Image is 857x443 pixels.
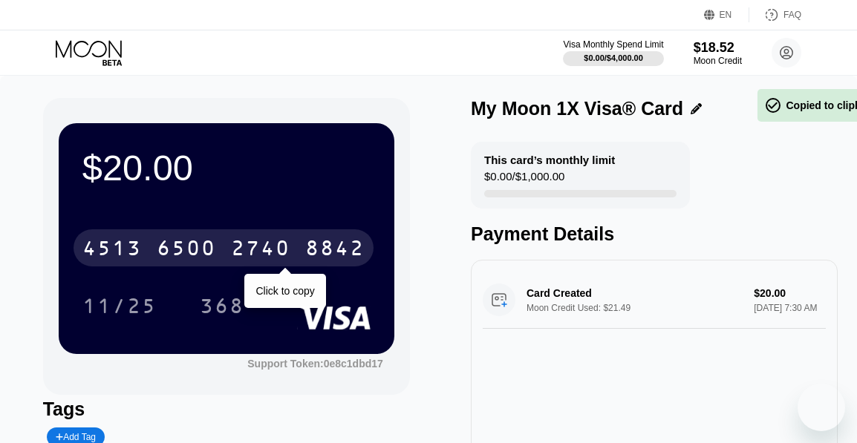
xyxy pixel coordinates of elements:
[764,96,782,114] span: 
[484,154,615,166] div: This card’s monthly limit
[247,358,383,370] div: Support Token: 0e8c1dbd17
[694,40,742,66] div: $18.52Moon Credit
[82,147,371,188] div: $20.00
[82,296,157,320] div: 11/25
[694,40,742,56] div: $18.52
[200,296,244,320] div: 368
[71,287,168,324] div: 11/25
[74,229,374,266] div: 4513650027408842
[189,287,255,324] div: 368
[584,53,643,62] div: $0.00 / $4,000.00
[471,98,683,119] div: My Moon 1X Visa® Card
[484,170,564,190] div: $0.00 / $1,000.00
[749,7,801,22] div: FAQ
[704,7,749,22] div: EN
[694,56,742,66] div: Moon Credit
[720,10,732,20] div: EN
[82,238,142,262] div: 4513
[43,398,410,420] div: Tags
[798,384,845,431] iframe: Button to launch messaging window, conversation in progress
[231,238,290,262] div: 2740
[783,10,801,20] div: FAQ
[563,39,663,50] div: Visa Monthly Spend Limit
[56,432,96,442] div: Add Tag
[247,358,383,370] div: Support Token:0e8c1dbd17
[255,285,314,297] div: Click to copy
[563,39,663,66] div: Visa Monthly Spend Limit$0.00/$4,000.00
[305,238,365,262] div: 8842
[471,223,838,245] div: Payment Details
[157,238,216,262] div: 6500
